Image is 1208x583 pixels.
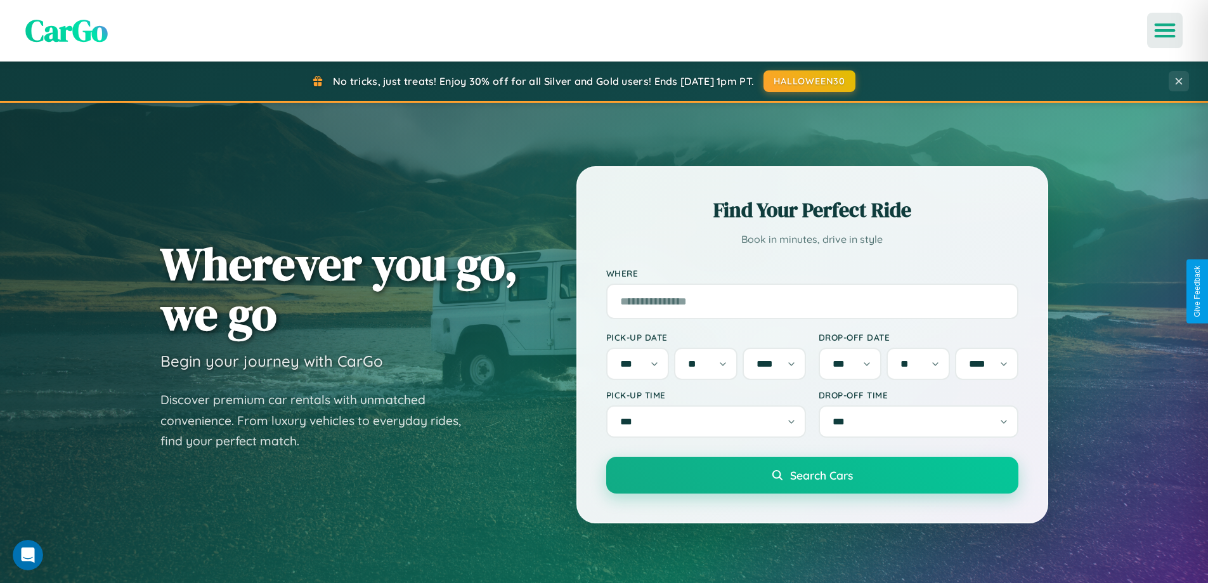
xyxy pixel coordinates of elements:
[160,239,518,339] h1: Wherever you go, we go
[606,196,1018,224] h2: Find Your Perfect Ride
[1147,13,1183,48] button: Open menu
[606,268,1018,278] label: Where
[13,540,43,570] iframe: Intercom live chat
[790,468,853,482] span: Search Cars
[606,332,806,343] label: Pick-up Date
[606,230,1018,249] p: Book in minutes, drive in style
[819,390,1018,400] label: Drop-off Time
[819,332,1018,343] label: Drop-off Date
[763,70,855,92] button: HALLOWEEN30
[1193,266,1202,317] div: Give Feedback
[160,351,383,370] h3: Begin your journey with CarGo
[333,75,754,88] span: No tricks, just treats! Enjoy 30% off for all Silver and Gold users! Ends [DATE] 1pm PT.
[25,10,108,51] span: CarGo
[606,390,806,400] label: Pick-up Time
[606,457,1018,494] button: Search Cars
[160,390,477,452] p: Discover premium car rentals with unmatched convenience. From luxury vehicles to everyday rides, ...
